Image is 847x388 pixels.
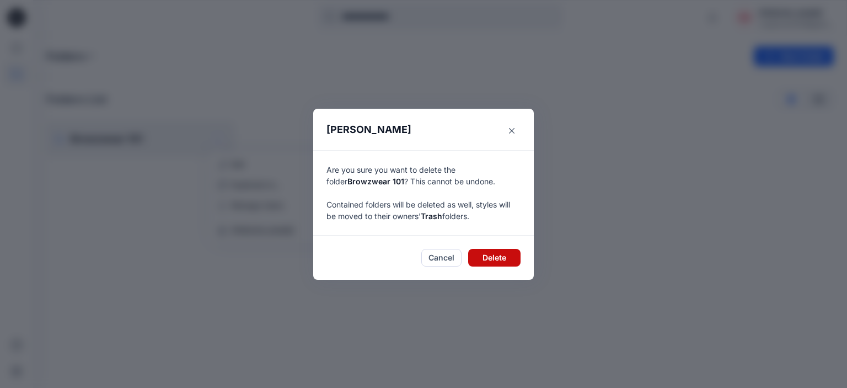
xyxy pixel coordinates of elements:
p: Are you sure you want to delete the folder ? This cannot be undone. Contained folders will be del... [326,164,521,222]
span: Trash [421,211,442,221]
header: [PERSON_NAME] [313,109,534,150]
button: Close [503,122,521,140]
button: Cancel [421,249,462,267]
span: Browzwear 101 [347,177,404,186]
button: Delete [468,249,521,267]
